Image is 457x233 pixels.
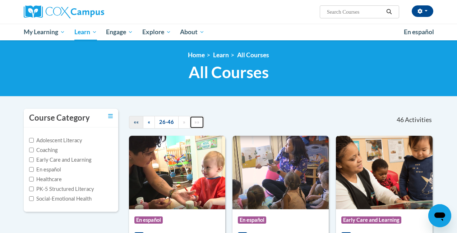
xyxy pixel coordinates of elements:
a: Home [188,51,205,59]
label: Adolescent Literacy [29,136,82,144]
input: Checkbox for Options [29,138,34,143]
label: Social-Emotional Health [29,195,92,203]
span: About [180,28,204,36]
span: Early Care and Learning [341,216,401,224]
input: Checkbox for Options [29,187,34,191]
span: En español [134,216,163,224]
button: Search [384,8,394,16]
a: Previous [143,116,155,129]
img: Course Logo [232,136,329,209]
span: »» [194,119,199,125]
span: Learn [74,28,97,36]
label: Coaching [29,146,57,154]
a: Toggle collapse [108,112,113,120]
label: PK-5 Structured Literacy [29,185,94,193]
span: « [148,119,150,125]
a: En español [399,24,439,40]
span: Engage [106,28,133,36]
img: Cox Campus [24,5,104,18]
input: Checkbox for Options [29,148,34,152]
a: Next [178,116,190,129]
span: My Learning [24,28,65,36]
a: Begining [129,116,143,129]
span: «« [134,119,139,125]
span: Explore [142,28,171,36]
span: En español [404,28,434,36]
input: Checkbox for Options [29,157,34,162]
input: Search Courses [326,8,384,16]
a: About [176,24,209,40]
input: Checkbox for Options [29,167,34,172]
a: 26-46 [154,116,179,129]
span: En español [238,216,266,224]
div: Main menu [18,24,439,40]
a: End [190,116,204,129]
span: 46 [397,116,404,124]
span: » [183,119,185,125]
iframe: Button to launch messaging window [428,204,451,227]
a: All Courses [237,51,269,59]
input: Checkbox for Options [29,177,34,182]
span: All Courses [189,63,269,82]
label: Early Care and Learning [29,156,91,164]
span: Activities [405,116,432,124]
label: En español [29,166,61,174]
button: Account Settings [412,5,433,17]
a: My Learning [19,24,70,40]
h3: Course Category [29,112,90,124]
a: Cox Campus [24,5,153,18]
a: Engage [101,24,138,40]
a: Learn [70,24,102,40]
a: Explore [138,24,176,40]
input: Checkbox for Options [29,196,34,201]
a: Learn [213,51,229,59]
img: Course Logo [336,136,432,209]
img: Course Logo [129,136,225,209]
label: Healthcare [29,175,62,183]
